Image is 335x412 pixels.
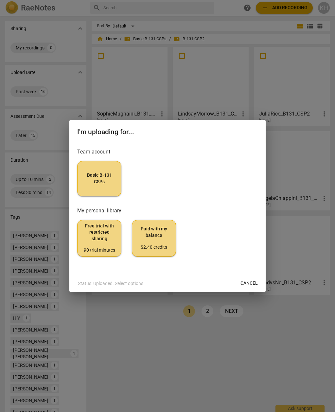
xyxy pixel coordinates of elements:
[83,247,116,254] div: 90 trial minutes
[77,220,121,257] button: Free trial with restricted sharing90 trial minutes
[83,223,116,254] span: Free trial with restricted sharing
[78,280,143,287] p: Status: Uploaded. Select options
[77,128,258,136] h2: I'm uploading for...
[83,172,116,185] span: Basic B-131 CSPs
[77,207,258,215] h3: My personal library
[137,226,170,250] span: Paid with my balance
[240,280,258,287] span: Cancel
[77,148,258,156] h3: Team account
[77,161,121,196] button: Basic B-131 CSPs
[132,220,176,257] button: Paid with my balance$2.40 credits
[235,278,263,289] button: Cancel
[137,244,170,251] div: $2.40 credits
